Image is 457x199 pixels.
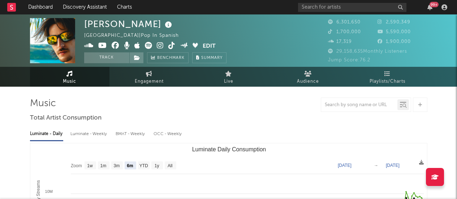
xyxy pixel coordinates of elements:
[87,163,93,168] text: 1w
[192,146,266,152] text: Luminate Daily Consumption
[378,30,411,34] span: 5,590,000
[84,18,174,30] div: [PERSON_NAME]
[430,2,439,7] div: 99 +
[113,163,120,168] text: 3m
[297,77,319,86] span: Audience
[147,52,189,63] a: Benchmark
[374,163,378,168] text: →
[189,67,268,87] a: Live
[378,39,411,44] span: 1,900,000
[30,114,102,122] span: Total Artist Consumption
[84,52,129,63] button: Track
[298,3,406,12] input: Search for artists
[139,163,148,168] text: YTD
[109,67,189,87] a: Engagement
[154,163,159,168] text: 1y
[30,67,109,87] a: Music
[168,163,172,168] text: All
[154,128,182,140] div: OCC - Weekly
[70,128,108,140] div: Luminate - Weekly
[116,128,146,140] div: BMAT - Weekly
[338,163,352,168] text: [DATE]
[157,54,185,62] span: Benchmark
[348,67,427,87] a: Playlists/Charts
[328,30,361,34] span: 1,700,000
[321,102,397,108] input: Search by song name or URL
[328,39,352,44] span: 17,319
[328,20,361,25] span: 6,301,650
[386,163,400,168] text: [DATE]
[192,52,227,63] button: Summary
[370,77,405,86] span: Playlists/Charts
[224,77,233,86] span: Live
[427,4,432,10] button: 99+
[328,58,370,62] span: Jump Score: 76.2
[201,56,223,60] span: Summary
[71,163,82,168] text: Zoom
[203,42,216,51] button: Edit
[127,163,133,168] text: 6m
[100,163,106,168] text: 1m
[84,31,187,40] div: [GEOGRAPHIC_DATA] | Pop in Spanish
[63,77,76,86] span: Music
[45,189,52,194] text: 10M
[378,20,410,25] span: 2,590,349
[30,128,63,140] div: Luminate - Daily
[268,67,348,87] a: Audience
[328,49,407,54] span: 29,158,635 Monthly Listeners
[135,77,164,86] span: Engagement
